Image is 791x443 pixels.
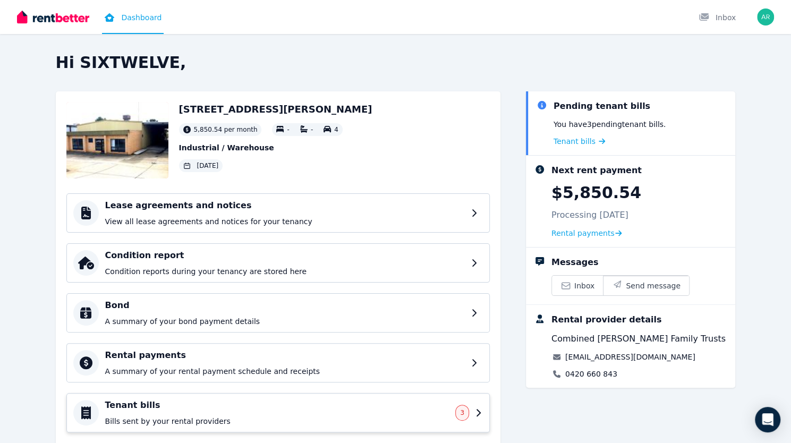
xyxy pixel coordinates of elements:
[554,119,666,130] p: You have 3 pending tenant bills .
[551,228,615,238] span: Rental payments
[565,369,617,379] a: 0420 660 843
[551,228,622,238] a: Rental payments
[699,12,736,23] div: Inbox
[197,161,219,170] span: [DATE]
[552,276,603,295] a: Inbox
[287,126,289,133] span: -
[551,333,726,345] span: Combined [PERSON_NAME] Family Trusts
[17,9,89,25] img: RentBetter
[755,407,780,432] div: Open Intercom Messenger
[334,126,338,133] span: 4
[105,299,465,312] h4: Bond
[105,249,465,262] h4: Condition report
[626,280,681,291] span: Send message
[551,256,598,269] div: Messages
[554,136,605,147] a: Tenant bills
[311,126,313,133] span: -
[105,399,449,412] h4: Tenant bills
[105,316,465,327] p: A summary of your bond payment details
[554,136,596,147] span: Tenant bills
[554,100,650,113] div: Pending tenant bills
[460,408,464,417] span: 3
[105,349,465,362] h4: Rental payments
[551,209,628,221] p: Processing [DATE]
[105,416,449,427] p: Bills sent by your rental providers
[179,142,372,153] p: Industrial / Warehouse
[551,183,641,202] p: $5,850.54
[56,53,736,72] h2: Hi SIXTWELVE,
[105,216,465,227] p: View all lease agreements and notices for your tenancy
[105,199,465,212] h4: Lease agreements and notices
[179,102,372,117] h2: [STREET_ADDRESS][PERSON_NAME]
[551,313,661,326] div: Rental provider details
[105,266,465,277] p: Condition reports during your tenancy are stored here
[194,125,258,134] span: 5,850.54 per month
[551,164,642,177] div: Next rent payment
[66,102,168,178] img: Property Url
[757,8,774,25] img: Alison Reid
[565,352,695,362] a: [EMAIL_ADDRESS][DOMAIN_NAME]
[603,276,689,295] button: Send message
[105,366,465,377] p: A summary of your rental payment schedule and receipts
[574,280,594,291] span: Inbox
